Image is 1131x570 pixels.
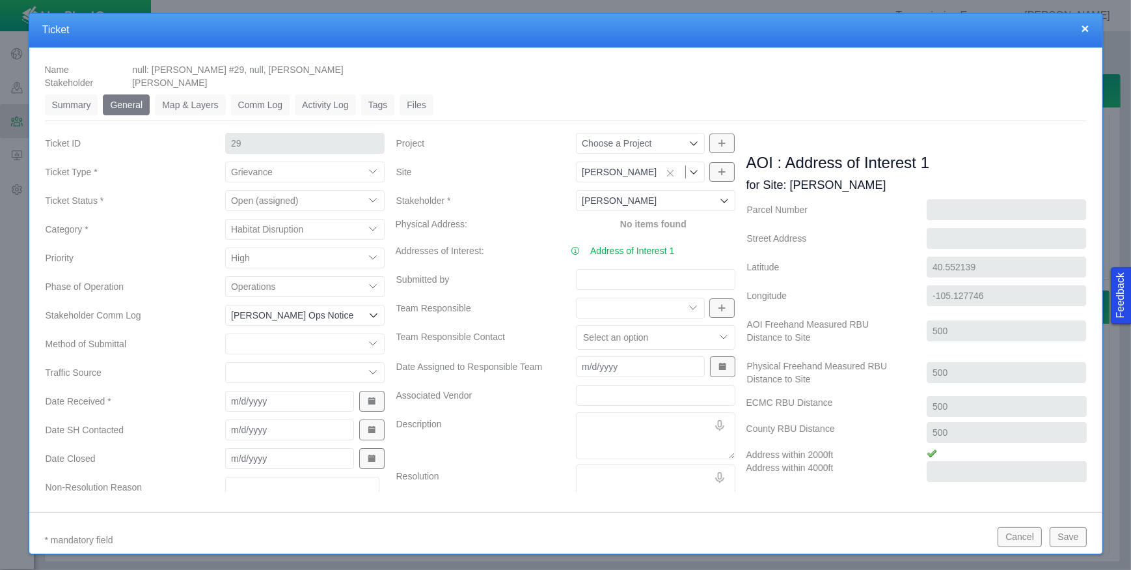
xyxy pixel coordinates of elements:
button: Save [1050,527,1086,547]
label: Date Received * [35,390,215,413]
label: Date Closed [35,447,215,470]
a: Activity Log [295,94,356,115]
a: Files [400,94,433,115]
span: Address within 4000ft [746,463,834,473]
label: Associated Vendor [386,384,566,407]
button: Cancel [998,527,1042,547]
input: m/d/yyyy [225,448,354,469]
img: ExcelImporter$Images$tick.png [927,448,937,459]
label: Submitted by [386,268,566,291]
label: Stakeholder Comm Log [35,304,215,327]
label: Stakeholder * [386,189,566,212]
label: Non-Resolution Reason [35,476,210,499]
a: Comm Log [231,94,290,115]
span: County RBU Distance [746,423,835,434]
p: * mandatory field [45,532,988,549]
button: Show Date Picker [359,448,384,469]
span: Stakeholder [45,78,94,88]
button: close [1081,21,1089,35]
li: View more address information Address of Interest 1 [571,244,736,257]
a: Address of Interest 1 [590,244,674,257]
label: Category * [35,218,215,241]
label: Ticket Status * [35,189,215,212]
label: Resolution [386,464,566,511]
span: Address within 2000ft [746,449,834,460]
input: m/d/yyyy [225,420,354,440]
label: Longitude [737,284,917,307]
label: Date Assigned to Responsible Team [386,355,566,378]
a: General [103,94,150,115]
label: Ticket ID [35,132,215,155]
a: Summary [45,94,98,115]
h4: for Site: [PERSON_NAME] [746,178,1087,193]
button: Show Date Picker [710,356,735,377]
label: Team Responsible Contact [386,325,566,350]
span: Name [45,64,69,75]
span: null: [PERSON_NAME] #29, null, [PERSON_NAME] [132,64,343,75]
h4: Ticket [42,23,1089,37]
button: Show Date Picker [359,391,384,412]
label: Ticket Type * [35,160,215,184]
span: [PERSON_NAME] [132,78,207,88]
input: m/d/yyyy [225,391,354,412]
span: Addresses of Interest: [396,246,484,256]
label: AOI Freehand Measured RBU Distance to Site [737,313,917,349]
label: Latitude [737,255,917,279]
label: Team Responsible [386,296,566,320]
span: ECMC RBU Distance [746,397,833,408]
span: Physical Address: [396,219,468,229]
label: Traffic Source [35,361,215,384]
label: Priority [35,246,215,270]
label: Method of Submittal [35,332,215,356]
label: Date SH Contacted [35,418,215,442]
label: Physical Freehand Measured RBU Distance to Site [737,354,917,391]
a: Map & Layers [155,94,225,115]
h3: AOI : Address of Interest 1 [746,152,1087,173]
label: Parcel Number [737,198,917,221]
label: Site [386,160,566,184]
label: No items found [620,218,687,231]
button: Show Date Picker [359,420,384,440]
label: Description [386,412,566,459]
label: Street Address [737,227,917,250]
input: m/d/yyyy [576,356,705,377]
label: Project [386,132,566,155]
a: Tags [361,94,395,115]
a: View more address information [571,244,580,257]
label: Phase of Operation [35,275,215,298]
button: Clear selection [662,167,679,178]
